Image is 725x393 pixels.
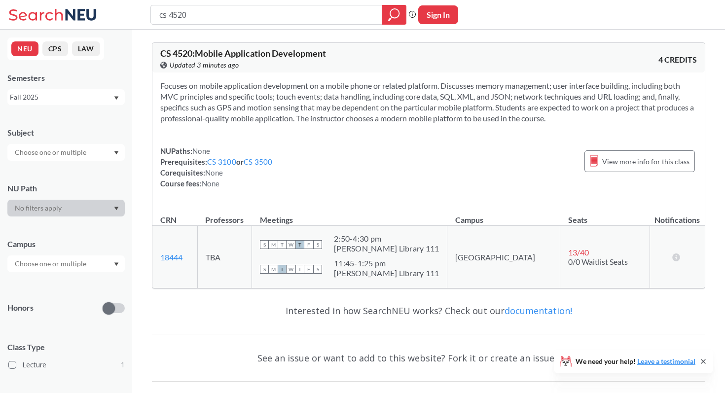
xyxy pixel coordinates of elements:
svg: magnifying glass [388,8,400,22]
span: F [304,240,313,249]
div: 11:45 - 1:25 pm [334,258,439,268]
span: CS 4520 : Mobile Application Development [160,48,326,59]
th: Seats [560,205,650,226]
span: T [295,265,304,274]
p: Honors [7,302,34,314]
div: [PERSON_NAME] Library 111 [334,268,439,278]
span: Updated 3 minutes ago [170,60,239,71]
span: T [278,240,287,249]
a: CS 3500 [244,157,273,166]
section: Focuses on mobile application development on a mobile phone or related platform. Discusses memory... [160,80,697,124]
input: Class, professor, course number, "phrase" [158,6,375,23]
span: W [287,240,295,249]
span: 13 / 40 [568,248,589,257]
span: F [304,265,313,274]
button: LAW [72,41,100,56]
td: TBA [197,226,252,288]
span: None [192,146,210,155]
span: 1 [121,359,125,370]
span: S [260,240,269,249]
th: Meetings [252,205,447,226]
div: Dropdown arrow [7,200,125,216]
div: NUPaths: Prerequisites: or Corequisites: Course fees: [160,145,273,189]
div: See an issue or want to add to this website? Fork it or create an issue on . [152,344,705,372]
a: Leave a testimonial [637,357,695,365]
a: CS 3100 [207,157,236,166]
div: Dropdown arrow [7,255,125,272]
button: NEU [11,41,38,56]
span: None [202,179,219,188]
svg: Dropdown arrow [114,262,119,266]
div: Dropdown arrow [7,144,125,161]
div: Campus [7,239,125,250]
input: Choose one or multiple [10,258,93,270]
span: T [295,240,304,249]
label: Lecture [8,358,125,371]
span: None [205,168,223,177]
span: 0/0 Waitlist Seats [568,257,628,266]
span: S [260,265,269,274]
span: We need your help! [576,358,695,365]
div: Interested in how SearchNEU works? Check out our [152,296,705,325]
td: [GEOGRAPHIC_DATA] [447,226,560,288]
div: Fall 2025 [10,92,113,103]
svg: Dropdown arrow [114,207,119,211]
button: Sign In [418,5,458,24]
span: S [313,240,322,249]
div: Semesters [7,72,125,83]
th: Notifications [650,205,705,226]
th: Campus [447,205,560,226]
span: T [278,265,287,274]
div: CRN [160,214,177,225]
span: 4 CREDITS [658,54,697,65]
span: Class Type [7,342,125,353]
a: documentation! [505,305,572,317]
span: S [313,265,322,274]
svg: Dropdown arrow [114,96,119,100]
div: Subject [7,127,125,138]
a: 18444 [160,252,182,262]
div: Fall 2025Dropdown arrow [7,89,125,105]
button: CPS [42,41,68,56]
div: 2:50 - 4:30 pm [334,234,439,244]
span: M [269,240,278,249]
svg: Dropdown arrow [114,151,119,155]
span: W [287,265,295,274]
div: [PERSON_NAME] Library 111 [334,244,439,253]
div: NU Path [7,183,125,194]
div: magnifying glass [382,5,406,25]
input: Choose one or multiple [10,146,93,158]
span: M [269,265,278,274]
th: Professors [197,205,252,226]
span: View more info for this class [602,155,689,168]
